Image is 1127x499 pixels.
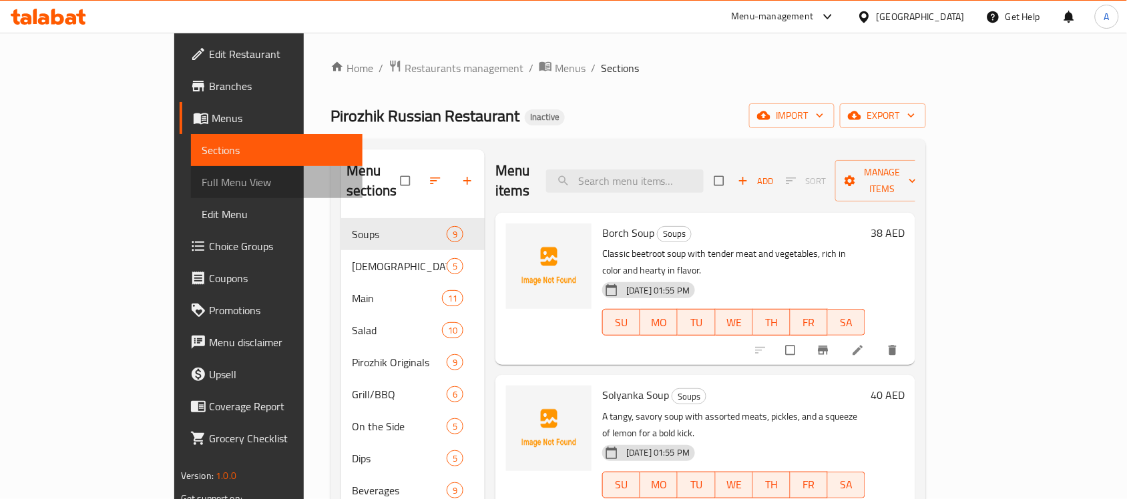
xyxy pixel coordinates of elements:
button: SU [602,472,640,498]
span: Select all sections [393,168,421,193]
a: Edit Menu [191,198,363,230]
span: Soups [352,226,447,242]
a: Menus [539,59,586,77]
span: Add item [734,171,777,191]
span: Choice Groups [209,238,352,254]
span: SA [833,475,860,494]
span: Main [352,290,442,306]
li: / [591,60,596,76]
div: Soups [672,388,706,404]
img: Borch Soup [506,223,592,309]
span: 11 [443,292,463,305]
span: Select section first [777,171,835,191]
span: Grocery Checklist [209,430,352,446]
span: TH [758,313,785,332]
span: 6 [447,388,463,401]
a: Coupons [180,262,363,294]
button: SA [828,472,865,498]
span: Coverage Report [209,398,352,414]
div: items [447,482,463,498]
a: Edit menu item [851,344,867,357]
div: Grill/BBQ6 [341,378,485,410]
span: FR [796,475,823,494]
div: Menu-management [732,9,814,25]
span: 5 [447,420,463,433]
span: Manage items [846,164,919,197]
span: On the Side [352,418,447,434]
button: Branch-specific-item [809,336,841,365]
span: [DATE] 01:55 PM [621,446,695,459]
span: SU [608,475,635,494]
h2: Menu items [495,161,530,201]
a: Menu disclaimer [180,326,363,358]
span: SU [608,313,635,332]
img: Solyanka Soup [506,386,592,471]
span: Promotions [209,302,352,318]
button: Add [734,171,777,191]
span: Dips [352,450,447,466]
a: Full Menu View [191,166,363,198]
button: SA [828,309,865,336]
span: Edit Restaurant [209,46,352,62]
li: / [529,60,533,76]
h6: 40 AED [871,386,905,404]
p: A tangy, savory soup with assorted meats, pickles, and a squeeze of lemon for a bold kick. [602,408,865,442]
span: TU [683,475,710,494]
span: 1.0.0 [216,467,236,484]
button: WE [716,309,753,336]
span: Sections [601,60,639,76]
span: 9 [447,356,463,369]
span: [DATE] 01:55 PM [621,284,695,297]
span: 9 [447,484,463,497]
div: Soups9 [341,218,485,250]
span: Full Menu View [202,174,352,190]
span: Inactive [525,111,565,123]
div: [GEOGRAPHIC_DATA] [877,9,965,24]
span: Grill/BBQ [352,386,447,402]
div: Salad10 [341,314,485,346]
a: Coverage Report [180,390,363,422]
li: / [379,60,383,76]
div: [DEMOGRAPHIC_DATA] Starters5 [341,250,485,282]
span: Restaurants management [405,60,523,76]
span: Pirozhik Originals [352,354,447,370]
nav: breadcrumb [330,59,926,77]
span: Beverages [352,482,447,498]
input: search [546,169,704,193]
span: Select to update [778,338,806,363]
span: 9 [447,228,463,241]
span: Solyanka Soup [602,385,669,405]
div: items [442,290,463,306]
div: items [447,418,463,434]
div: Dips5 [341,442,485,474]
span: TU [683,313,710,332]
span: Menus [212,110,352,126]
div: Main11 [341,282,485,314]
div: items [447,450,463,466]
button: export [840,103,926,128]
span: Menu disclaimer [209,334,352,350]
span: Upsell [209,366,352,382]
span: A [1104,9,1110,24]
p: Classic beetroot soup with tender meat and vegetables, rich in color and hearty in flavor. [602,245,865,279]
span: WE [721,475,748,494]
span: Select section [706,168,734,193]
a: Restaurants management [389,59,523,77]
span: SA [833,313,860,332]
div: On the Side5 [341,410,485,442]
a: Menus [180,102,363,134]
div: Salad [352,322,442,338]
a: Choice Groups [180,230,363,262]
span: MO [646,313,672,332]
button: MO [640,472,678,498]
button: TU [678,309,715,336]
h2: Menu sections [347,161,401,201]
span: Edit Menu [202,206,352,222]
a: Promotions [180,294,363,326]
